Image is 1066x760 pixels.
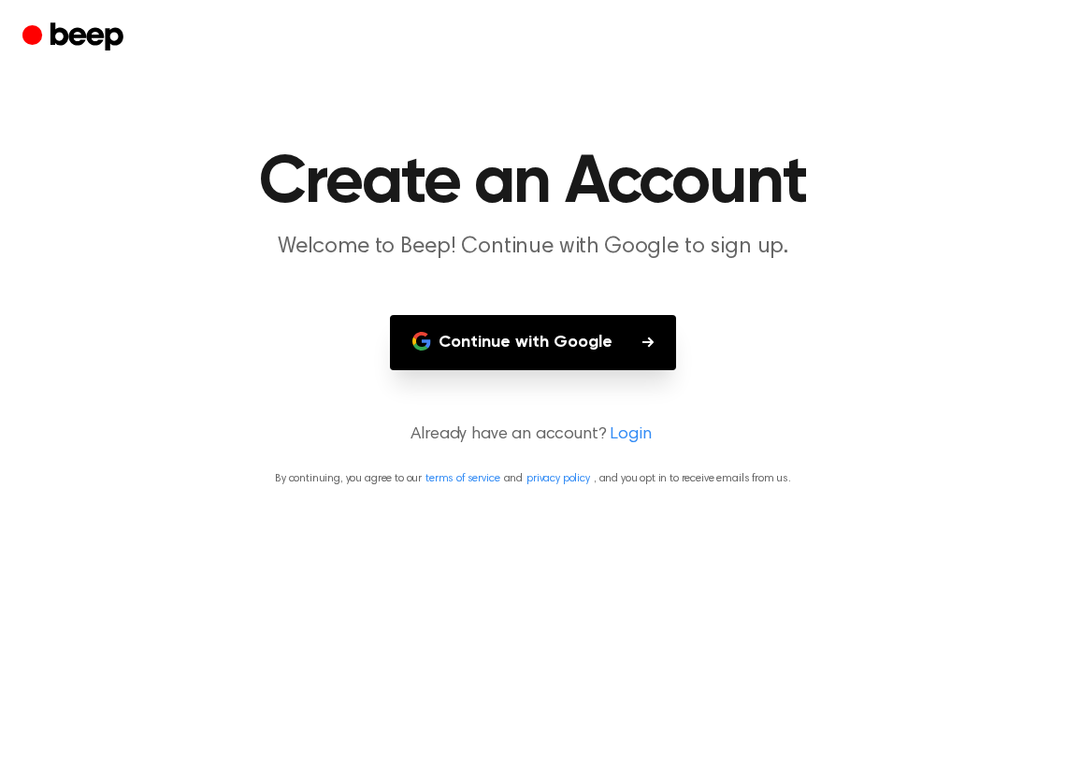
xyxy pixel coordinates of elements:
[22,470,1044,487] p: By continuing, you agree to our and , and you opt in to receive emails from us.
[174,232,892,263] p: Welcome to Beep! Continue with Google to sign up.
[22,20,128,56] a: Beep
[610,423,651,448] a: Login
[54,150,1012,217] h1: Create an Account
[390,315,676,370] button: Continue with Google
[526,473,590,484] a: privacy policy
[22,423,1044,448] p: Already have an account?
[425,473,499,484] a: terms of service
